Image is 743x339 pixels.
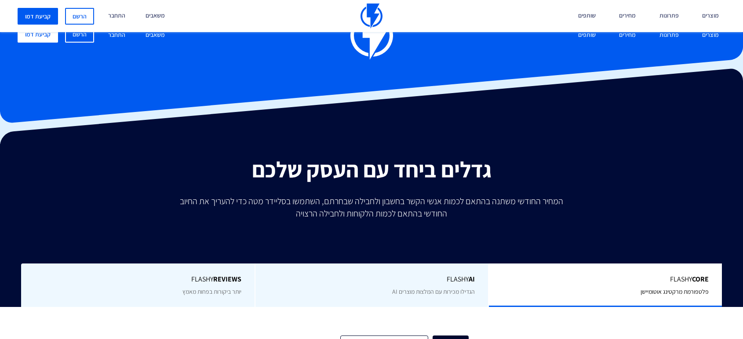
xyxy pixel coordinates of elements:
h2: גדלים ביחד עם העסק שלכם [7,157,736,182]
span: פלטפורמת מרקטינג אוטומיישן [641,288,709,296]
a: התחבר [102,26,132,45]
p: המחיר החודשי משתנה בהתאם לכמות אנשי הקשר בחשבון ולחבילה שבחרתם, השתמשו בסליידר מטה כדי להעריך את ... [174,195,569,220]
a: שותפים [572,26,602,45]
b: AI [469,274,475,284]
b: REVIEWS [213,274,241,284]
span: Flashy [34,274,241,285]
a: קביעת דמו [18,8,58,25]
a: פתרונות [653,26,685,45]
a: קביעת דמו [18,26,58,43]
span: הגדילו מכירות עם המלצות מוצרים AI [392,288,475,296]
b: Core [692,274,709,284]
span: Flashy [502,274,708,285]
a: הרשם [65,26,94,43]
a: הרשם [65,8,94,25]
a: מחירים [612,26,642,45]
a: מוצרים [696,26,725,45]
span: Flashy [269,274,475,285]
a: משאבים [139,26,171,45]
span: יותר ביקורות בפחות מאמץ [182,288,241,296]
